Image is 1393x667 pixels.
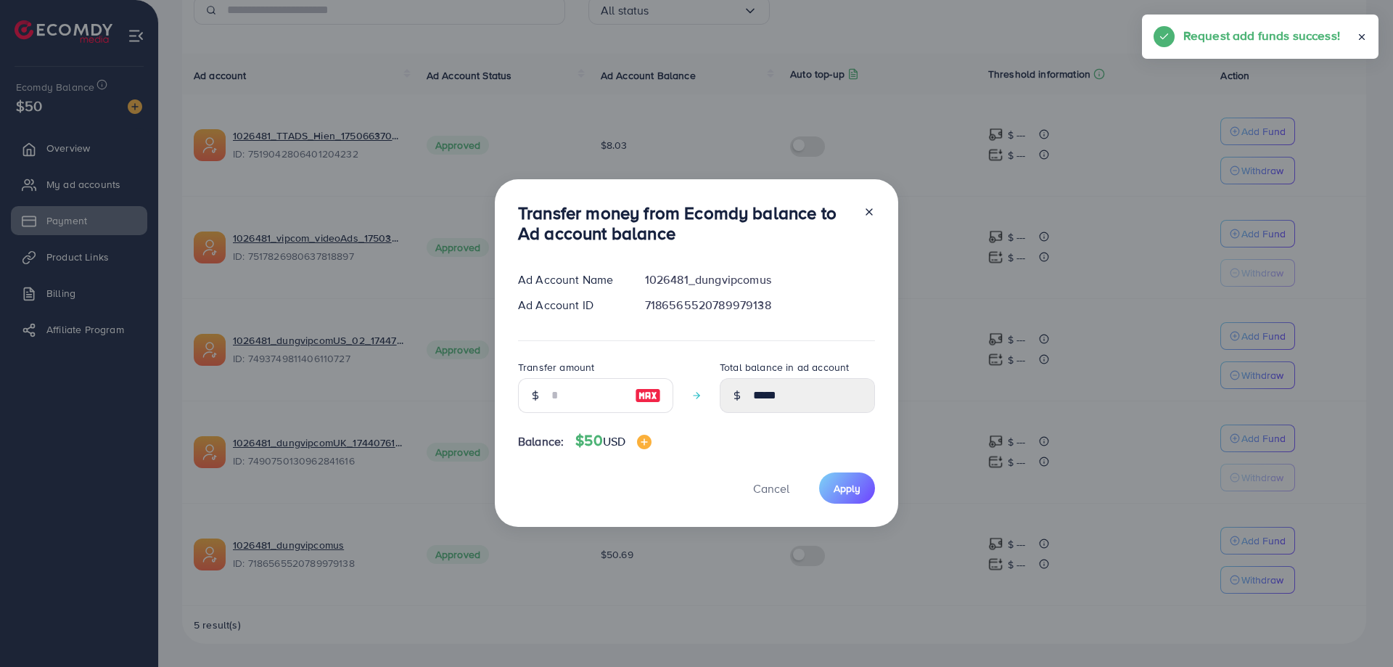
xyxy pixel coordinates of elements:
[633,297,887,314] div: 7186565520789979138
[518,433,564,450] span: Balance:
[834,481,860,496] span: Apply
[720,360,849,375] label: Total balance in ad account
[637,435,652,449] img: image
[633,271,887,288] div: 1026481_dungvipcomus
[518,360,594,375] label: Transfer amount
[735,472,808,504] button: Cancel
[1331,602,1382,656] iframe: Chat
[1183,26,1340,45] h5: Request add funds success!
[635,387,661,404] img: image
[506,271,633,288] div: Ad Account Name
[753,480,789,496] span: Cancel
[603,433,625,449] span: USD
[819,472,875,504] button: Apply
[518,202,852,245] h3: Transfer money from Ecomdy balance to Ad account balance
[575,432,652,450] h4: $50
[506,297,633,314] div: Ad Account ID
